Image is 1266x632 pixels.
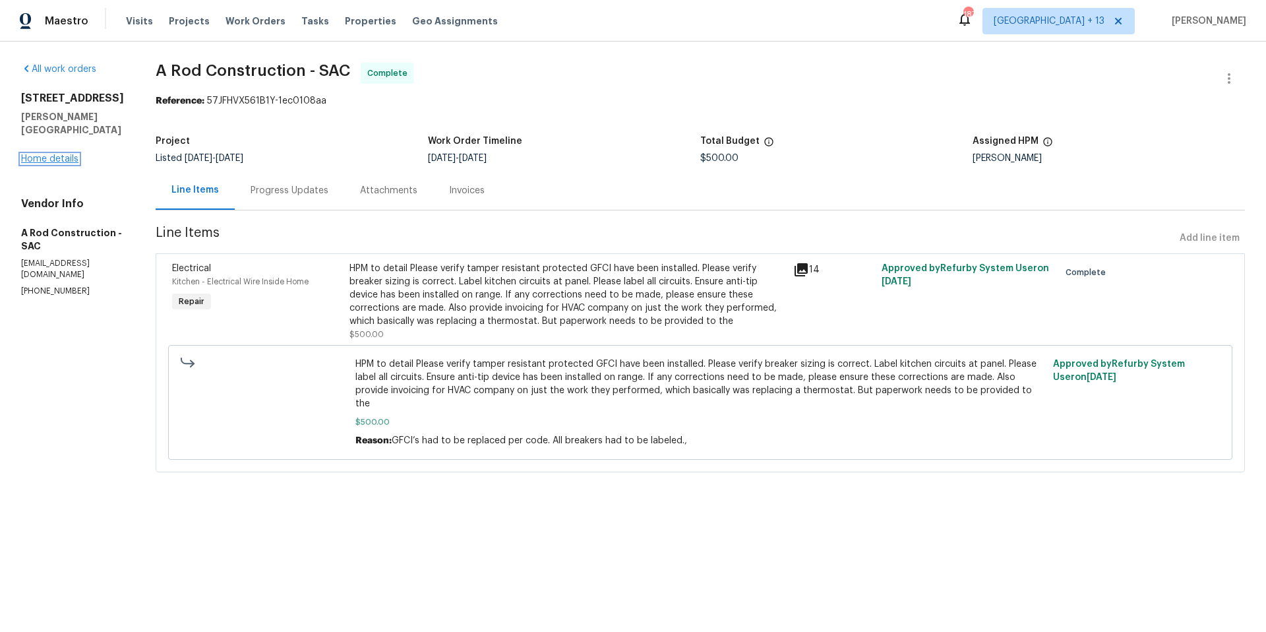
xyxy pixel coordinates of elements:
span: GFCI’s had to be replaced per code. All breakers had to be labeled., [392,436,687,445]
p: [PHONE_NUMBER] [21,286,124,297]
span: Approved by Refurby System User on [1053,360,1185,382]
span: Tasks [301,16,329,26]
span: Approved by Refurby System User on [882,264,1049,286]
span: The hpm assigned to this work order. [1042,137,1053,154]
span: Properties [345,15,396,28]
span: [DATE] [459,154,487,163]
span: Work Orders [226,15,286,28]
div: Invoices [449,184,485,197]
div: 187 [963,8,973,21]
h5: [PERSON_NAME][GEOGRAPHIC_DATA] [21,110,124,137]
div: Attachments [360,184,417,197]
div: Progress Updates [251,184,328,197]
span: - [428,154,487,163]
h5: Assigned HPM [973,137,1039,146]
span: [DATE] [1087,373,1116,382]
h5: A Rod Construction - SAC [21,226,124,253]
span: Line Items [156,226,1174,251]
b: Reference: [156,96,204,106]
span: Projects [169,15,210,28]
span: A Rod Construction - SAC [156,63,350,79]
span: Kitchen - Electrical Wire Inside Home [172,278,309,286]
span: Geo Assignments [412,15,498,28]
span: Reason: [355,436,392,445]
div: [PERSON_NAME] [973,154,1245,163]
h5: Total Budget [700,137,760,146]
span: $500.00 [700,154,738,163]
span: Complete [367,67,413,80]
span: Maestro [45,15,88,28]
span: [DATE] [428,154,456,163]
div: 14 [793,262,874,278]
div: HPM to detail Please verify tamper resistant protected GFCI have been installed. Please verify br... [349,262,785,328]
a: Home details [21,154,78,164]
span: $500.00 [349,331,384,338]
span: HPM to detail Please verify tamper resistant protected GFCI have been installed. Please verify br... [355,358,1046,410]
span: Repair [173,295,210,308]
span: $500.00 [355,416,1046,429]
span: The total cost of line items that have been proposed by Opendoor. This sum includes line items th... [764,137,774,154]
p: [EMAIL_ADDRESS][DOMAIN_NAME] [21,258,124,280]
span: Complete [1066,266,1111,279]
div: 57JFHVX561B1Y-1ec0108aa [156,94,1245,108]
h5: Work Order Timeline [428,137,522,146]
h4: Vendor Info [21,197,124,210]
span: Electrical [172,264,211,273]
span: [GEOGRAPHIC_DATA] + 13 [994,15,1104,28]
span: [DATE] [882,277,911,286]
span: [DATE] [185,154,212,163]
span: [DATE] [216,154,243,163]
span: Listed [156,154,243,163]
span: - [185,154,243,163]
div: Line Items [171,183,219,197]
span: Visits [126,15,153,28]
h2: [STREET_ADDRESS] [21,92,124,105]
span: [PERSON_NAME] [1166,15,1246,28]
a: All work orders [21,65,96,74]
h5: Project [156,137,190,146]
